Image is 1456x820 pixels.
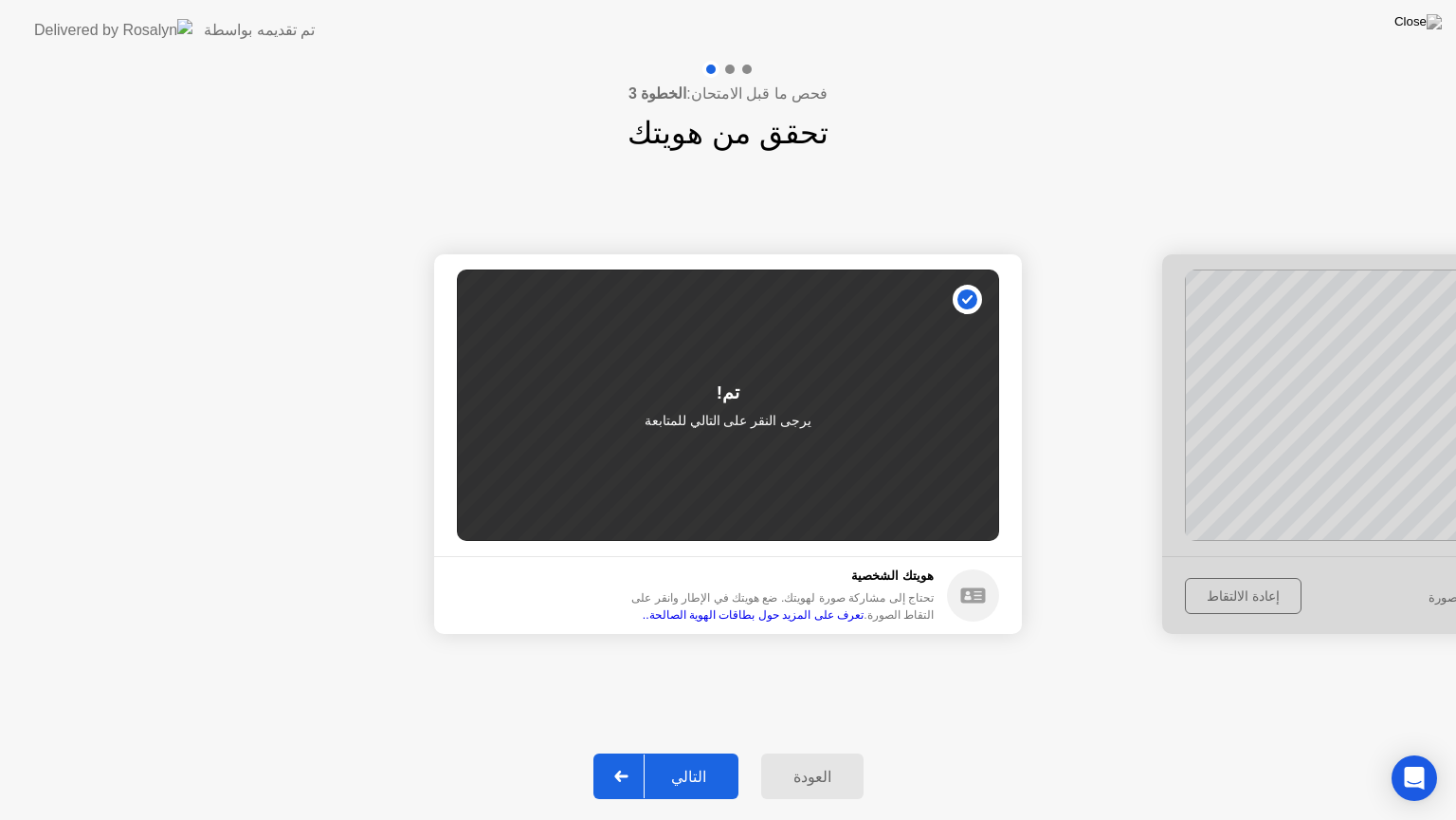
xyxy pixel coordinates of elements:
img: Delivered by Rosalyn [34,19,192,41]
div: تم تقديمه بواسطة [204,19,315,42]
button: العودة [761,754,864,799]
h1: تحقق من هويتك [628,110,828,156]
div: التالي [645,768,733,786]
img: Close [1394,14,1442,29]
h4: فحص ما قبل الامتحان: [628,83,828,105]
div: العودة [767,768,858,786]
div: Open Intercom Messenger [1392,755,1437,801]
div: تحتاج إلى مشاركة صورة لهويتك. ضع هويتك في الإطار وانقر على التقاط الصورة. [615,589,934,624]
button: التالي [593,754,738,799]
p: يرجى النقر على التالي للمتابعة [645,411,812,431]
a: تعرف على المزيد حول بطاقات الهوية الصالحة.. [643,608,864,622]
div: تم! [717,380,739,407]
b: الخطوة 3 [628,85,686,102]
h5: هويتك الشخصية [615,567,934,586]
